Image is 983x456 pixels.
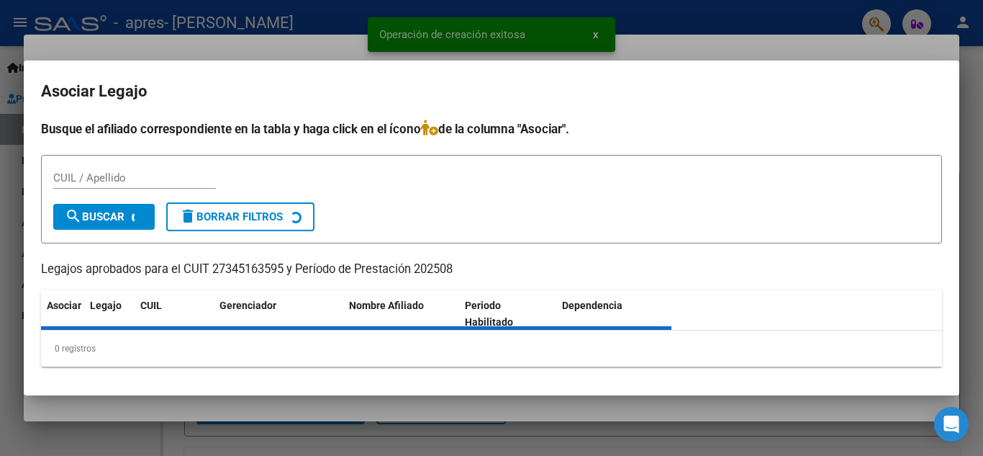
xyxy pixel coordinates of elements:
[65,207,82,225] mat-icon: search
[459,290,556,338] datatable-header-cell: Periodo Habilitado
[179,210,283,223] span: Borrar Filtros
[65,210,124,223] span: Buscar
[90,300,122,311] span: Legajo
[556,290,672,338] datatable-header-cell: Dependencia
[53,204,155,230] button: Buscar
[343,290,459,338] datatable-header-cell: Nombre Afiliado
[214,290,343,338] datatable-header-cell: Gerenciador
[934,407,969,442] div: Open Intercom Messenger
[41,331,942,367] div: 0 registros
[166,202,314,231] button: Borrar Filtros
[84,290,135,338] datatable-header-cell: Legajo
[349,300,424,311] span: Nombre Afiliado
[41,120,942,138] h4: Busque el afiliado correspondiente en la tabla y haga click en el ícono de la columna "Asociar".
[41,261,942,279] p: Legajos aprobados para el CUIT 27345163595 y Período de Prestación 202508
[465,300,513,328] span: Periodo Habilitado
[41,78,942,105] h2: Asociar Legajo
[47,300,81,311] span: Asociar
[562,300,622,311] span: Dependencia
[135,290,214,338] datatable-header-cell: CUIL
[140,300,162,311] span: CUIL
[219,300,276,311] span: Gerenciador
[179,207,196,225] mat-icon: delete
[41,290,84,338] datatable-header-cell: Asociar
